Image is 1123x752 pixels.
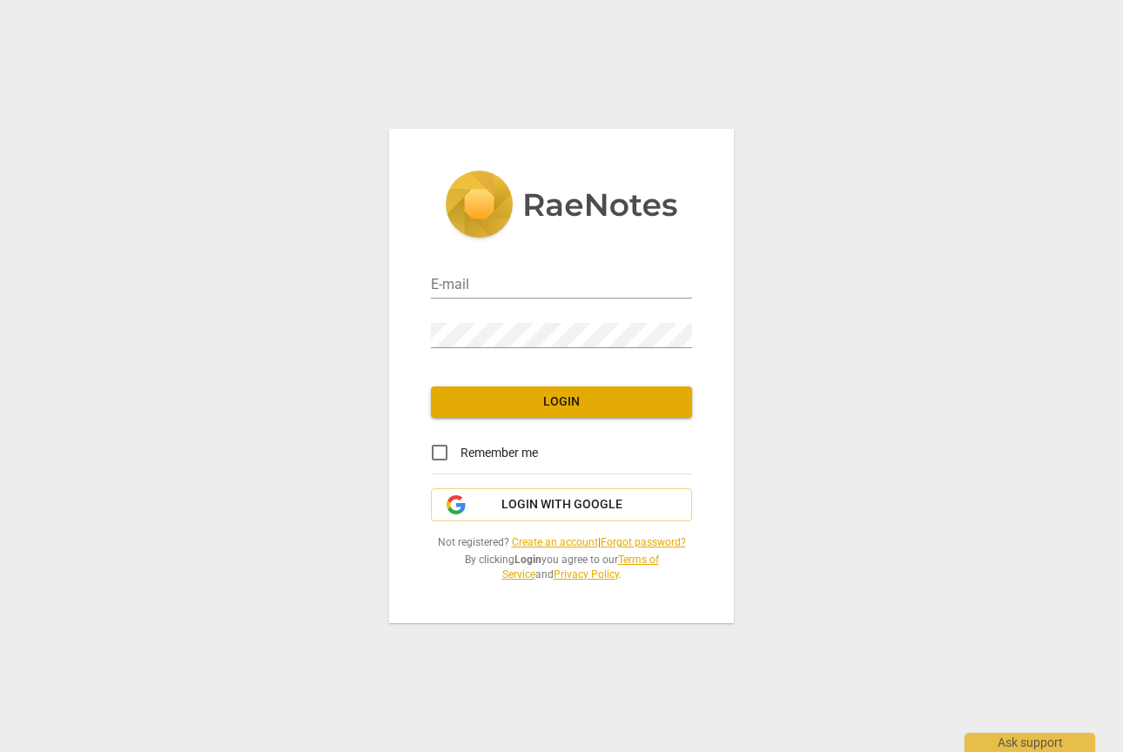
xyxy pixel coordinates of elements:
[431,553,692,581] span: By clicking you agree to our and .
[601,536,686,548] a: Forgot password?
[554,568,619,581] a: Privacy Policy
[512,536,598,548] a: Create an account
[431,488,692,521] button: Login with Google
[501,496,622,514] span: Login with Google
[502,554,659,581] a: Terms of Service
[445,393,678,411] span: Login
[461,444,538,462] span: Remember me
[431,386,692,418] button: Login
[965,733,1095,752] div: Ask support
[445,171,678,242] img: 5ac2273c67554f335776073100b6d88f.svg
[514,554,541,566] b: Login
[431,535,692,550] span: Not registered? |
